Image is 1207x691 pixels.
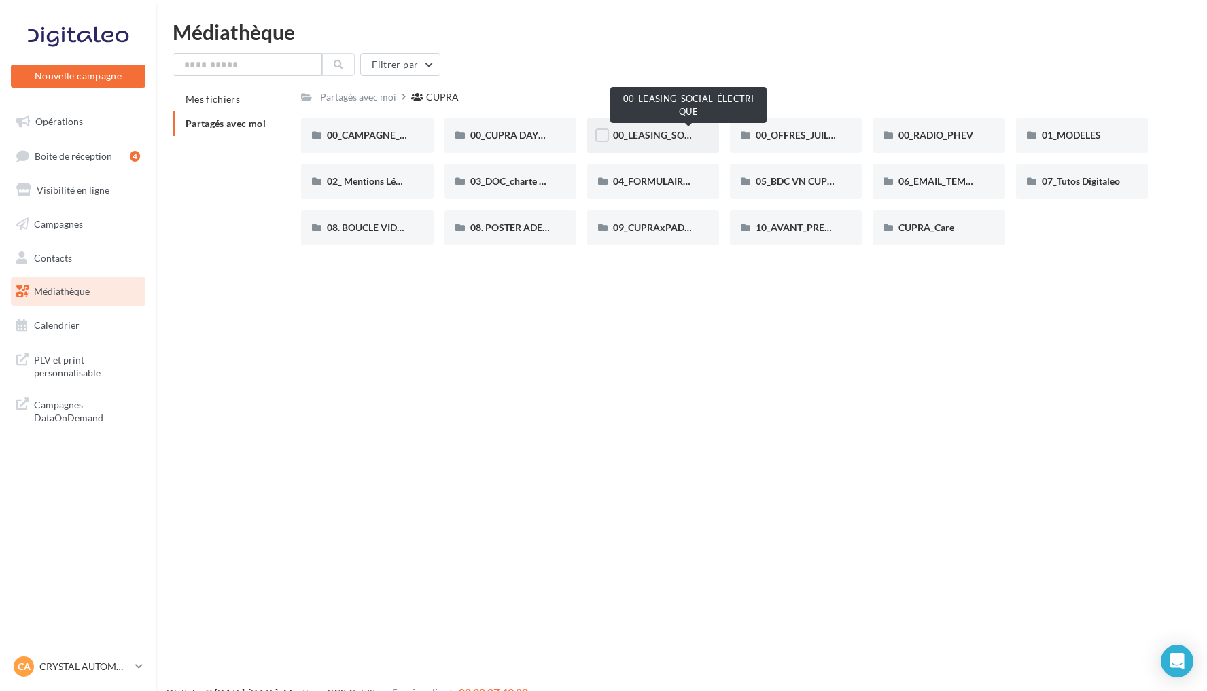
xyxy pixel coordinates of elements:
[11,654,145,679] a: CA CRYSTAL AUTOMOBILES
[756,222,978,233] span: 10_AVANT_PREMIÈRES_CUPRA (VENTES PRIVEES)
[34,395,140,425] span: Campagnes DataOnDemand
[610,87,767,123] div: 00_LEASING_SOCIAL_ÉLECTRIQUE
[756,175,864,187] span: 05_BDC VN CUPRA 2024
[1161,645,1193,677] div: Open Intercom Messenger
[8,244,148,272] a: Contacts
[34,351,140,380] span: PLV et print personnalisable
[8,311,148,340] a: Calendrier
[8,345,148,385] a: PLV et print personnalisable
[1042,175,1120,187] span: 07_Tutos Digitaleo
[360,53,440,76] button: Filtrer par
[18,660,31,673] span: CA
[34,251,72,263] span: Contacts
[11,65,145,88] button: Nouvelle campagne
[8,107,148,136] a: Opérations
[186,93,240,105] span: Mes fichiers
[327,129,454,141] span: 00_CAMPAGNE_SEPTEMBRE
[898,175,1056,187] span: 06_EMAIL_TEMPLATE HTML CUPRA
[756,129,873,141] span: 00_OFFRES_JUILLET AOÛT
[173,22,1191,42] div: Médiathèque
[426,90,459,104] div: CUPRA
[470,222,557,233] span: 08. POSTER ADEME
[130,151,140,162] div: 4
[613,129,765,141] span: 00_LEASING_SOCIAL_ÉLECTRIQUE
[186,118,266,129] span: Partagés avec moi
[37,184,109,196] span: Visibilité en ligne
[35,149,112,161] span: Boîte de réception
[34,319,80,331] span: Calendrier
[8,141,148,171] a: Boîte de réception4
[613,175,815,187] span: 04_FORMULAIRE DES DEMANDES CRÉATIVES
[613,222,695,233] span: 09_CUPRAxPADEL
[34,285,90,297] span: Médiathèque
[35,116,83,127] span: Opérations
[898,129,973,141] span: 00_RADIO_PHEV
[39,660,130,673] p: CRYSTAL AUTOMOBILES
[327,222,506,233] span: 08. BOUCLE VIDEO ECRAN SHOWROOM
[470,129,569,141] span: 00_CUPRA DAYS (JPO)
[8,210,148,238] a: Campagnes
[1042,129,1101,141] span: 01_MODELES
[8,390,148,430] a: Campagnes DataOnDemand
[34,218,83,230] span: Campagnes
[320,90,396,104] div: Partagés avec moi
[898,222,954,233] span: CUPRA_Care
[327,175,417,187] span: 02_ Mentions Légales
[470,175,648,187] span: 03_DOC_charte graphique et GUIDELINES
[8,176,148,205] a: Visibilité en ligne
[8,277,148,306] a: Médiathèque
